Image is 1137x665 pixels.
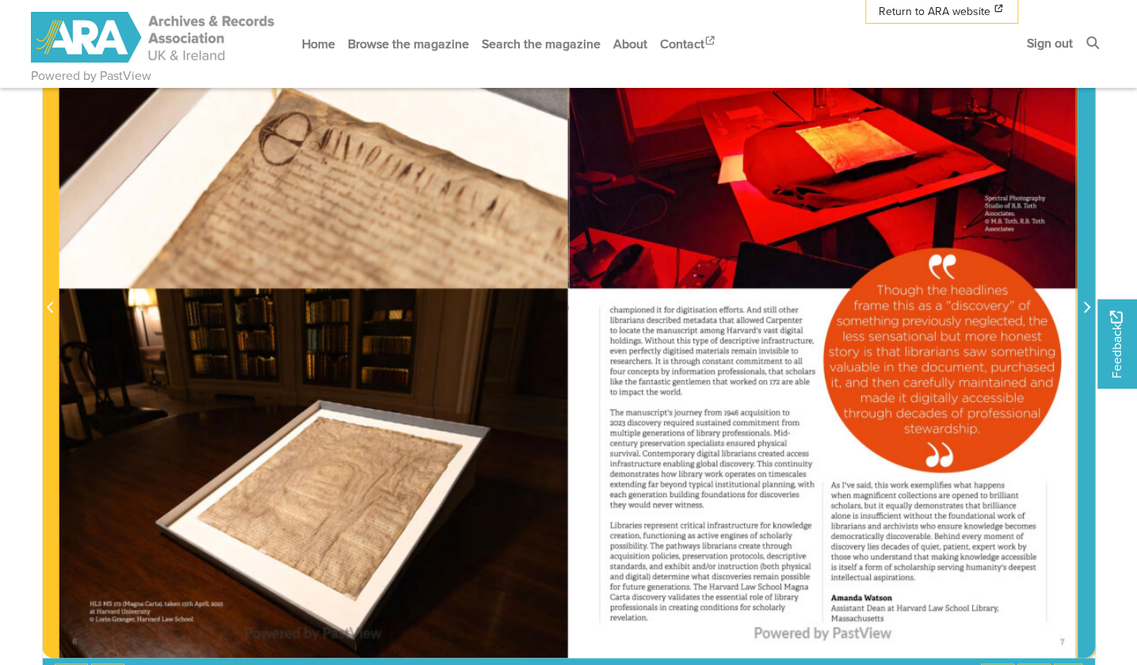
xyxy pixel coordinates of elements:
a: Contact [654,23,723,65]
span: Return to ARA website [879,3,990,20]
a: Would you like to provide feedback? [1097,299,1137,388]
span: Feedback [1107,311,1126,378]
a: Sign out [1021,22,1079,64]
a: Powered by PastView [31,66,151,85]
a: Home [296,23,341,65]
a: Browse the magazine [341,23,475,65]
a: ARA - ARC Magazine | Powered by PastView logo [31,3,277,72]
img: ARA - ARC Magazine | Powered by PastView [31,12,277,63]
a: Search the magazine [475,23,607,65]
a: About [607,23,654,65]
